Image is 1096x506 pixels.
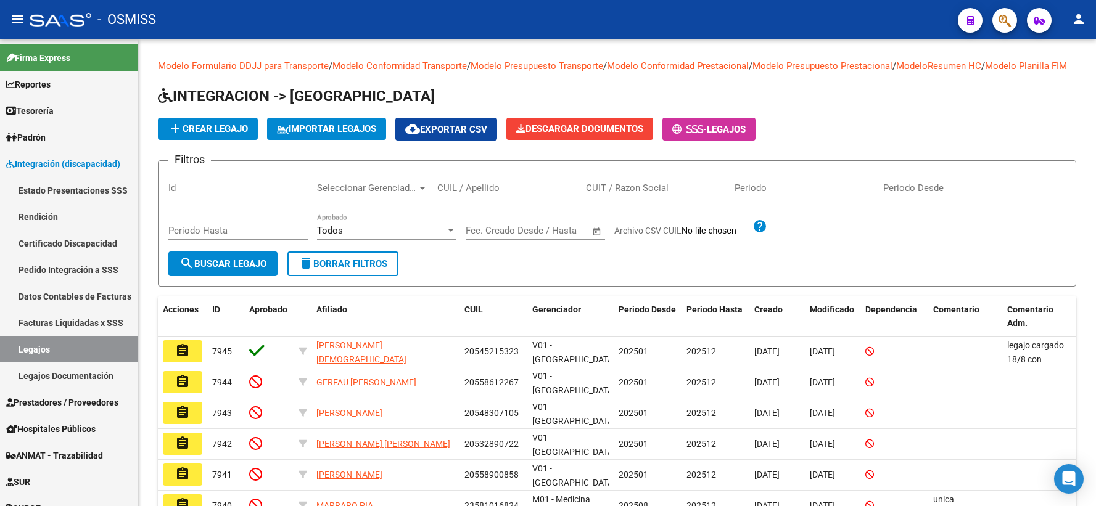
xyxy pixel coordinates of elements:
[516,123,643,134] span: Descargar Documentos
[316,470,382,479] span: [PERSON_NAME]
[662,118,756,141] button: -Legajos
[6,475,30,489] span: SUR
[316,408,382,418] span: [PERSON_NAME]
[395,118,497,141] button: Exportar CSV
[752,60,892,71] a: Modelo Presupuesto Prestacional
[754,377,780,387] span: [DATE]
[97,6,156,33] span: - OSMISS
[6,422,96,436] span: Hospitales Públicos
[532,340,616,364] span: V01 - [GEOGRAPHIC_DATA]
[464,408,519,418] span: 20548307105
[532,304,581,314] span: Gerenciador
[6,396,118,409] span: Prestadores / Proveedores
[985,60,1067,71] a: Modelo Planilla FIM
[686,304,743,314] span: Periodo Hasta
[933,304,979,314] span: Comentario
[6,78,51,91] span: Reportes
[212,470,232,479] span: 7941
[6,449,103,462] span: ANMAT - Trazabilidad
[527,296,614,337] datatable-header-cell: Gerenciador
[707,124,746,135] span: Legajos
[168,151,211,168] h3: Filtros
[754,304,783,314] span: Creado
[1054,464,1084,494] div: Open Intercom Messenger
[619,470,648,479] span: 202501
[532,433,616,457] span: V01 - [GEOGRAPHIC_DATA]
[212,346,232,356] span: 7945
[1002,296,1076,337] datatable-header-cell: Comentario Adm.
[212,408,232,418] span: 7943
[207,296,244,337] datatable-header-cell: ID
[682,296,749,337] datatable-header-cell: Periodo Hasta
[532,371,616,395] span: V01 - [GEOGRAPHIC_DATA]
[1007,304,1053,328] span: Comentario Adm.
[10,12,25,27] mat-icon: menu
[682,226,752,237] input: Archivo CSV CUIL
[277,123,376,134] span: IMPORTAR LEGAJOS
[810,470,835,479] span: [DATE]
[619,346,648,356] span: 202501
[175,467,190,481] mat-icon: assignment
[212,304,220,314] span: ID
[6,131,46,144] span: Padrón
[332,60,467,71] a: Modelo Conformidad Transporte
[532,402,616,426] span: V01 - [GEOGRAPHIC_DATA]
[810,304,854,314] span: Modificado
[6,51,70,65] span: Firma Express
[590,224,604,239] button: Open calendar
[267,118,386,140] button: IMPORTAR LEGAJOS
[810,346,835,356] span: [DATE]
[158,88,435,105] span: INTEGRACION -> [GEOGRAPHIC_DATA]
[754,346,780,356] span: [DATE]
[163,304,199,314] span: Acciones
[317,225,343,236] span: Todos
[810,439,835,449] span: [DATE]
[212,439,232,449] span: 7942
[175,405,190,420] mat-icon: assignment
[316,439,450,449] span: [PERSON_NAME] [PERSON_NAME]
[686,346,716,356] span: 202512
[619,408,648,418] span: 202501
[459,296,527,337] datatable-header-cell: CUIL
[865,304,917,314] span: Dependencia
[464,439,519,449] span: 20532890722
[466,225,506,236] input: Start date
[158,60,329,71] a: Modelo Formulario DDJJ para Transporte
[471,60,603,71] a: Modelo Presupuesto Transporte
[464,470,519,479] span: 20558900858
[754,439,780,449] span: [DATE]
[614,226,682,235] span: Archivo CSV CUIL
[179,258,266,269] span: Buscar Legajo
[464,377,519,387] span: 20558612267
[316,304,347,314] span: Afiliado
[672,124,707,135] span: -
[749,296,805,337] datatable-header-cell: Creado
[464,346,519,356] span: 20545215323
[299,258,387,269] span: Borrar Filtros
[686,470,716,479] span: 202512
[175,374,190,389] mat-icon: assignment
[168,123,248,134] span: Crear Legajo
[316,377,416,387] span: GERFAU [PERSON_NAME]
[607,60,749,71] a: Modelo Conformidad Prestacional
[1071,12,1086,27] mat-icon: person
[619,439,648,449] span: 202501
[6,157,120,171] span: Integración (discapacidad)
[405,121,420,136] mat-icon: cloud_download
[316,340,406,378] span: [PERSON_NAME][DEMOGRAPHIC_DATA][PERSON_NAME]
[1007,340,1071,476] span: legajo cargado 18/8 con facturacion cargada anteriormente!!! FALTA DOCU PSICOLOGIA FALTA FIRMA DE...
[619,377,648,387] span: 202501
[860,296,928,337] datatable-header-cell: Dependencia
[532,463,616,488] span: V01 - [GEOGRAPHIC_DATA]
[686,408,716,418] span: 202512
[317,182,417,194] span: Seleccionar Gerenciador
[810,408,835,418] span: [DATE]
[299,256,313,271] mat-icon: delete
[244,296,294,337] datatable-header-cell: Aprobado
[614,296,682,337] datatable-header-cell: Periodo Desde
[175,436,190,451] mat-icon: assignment
[311,296,459,337] datatable-header-cell: Afiliado
[805,296,860,337] datatable-header-cell: Modificado
[754,470,780,479] span: [DATE]
[752,219,767,234] mat-icon: help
